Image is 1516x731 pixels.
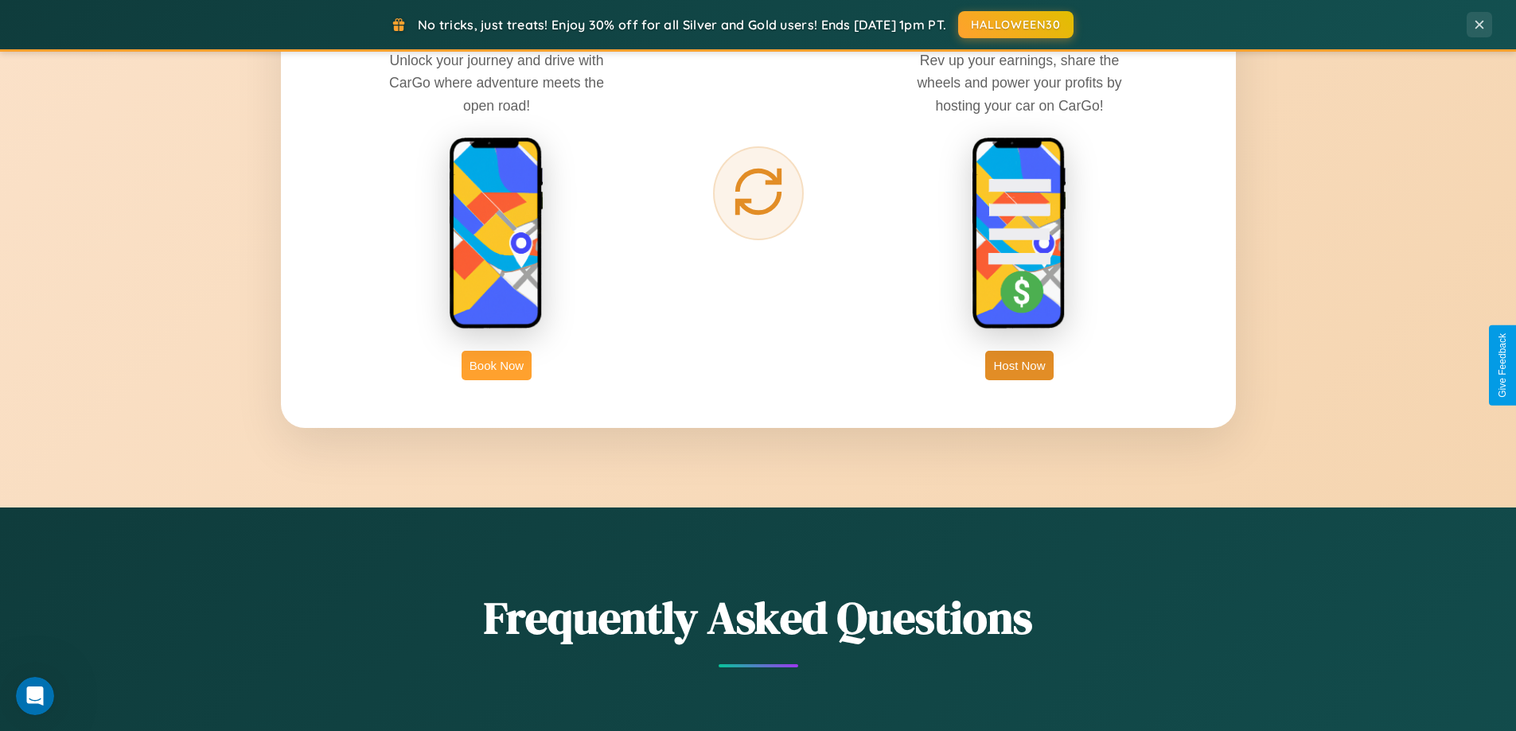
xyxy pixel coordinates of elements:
button: HALLOWEEN30 [958,11,1074,38]
p: Rev up your earnings, share the wheels and power your profits by hosting your car on CarGo! [900,49,1139,116]
div: Give Feedback [1497,333,1508,398]
iframe: Intercom live chat [16,677,54,715]
p: Unlock your journey and drive with CarGo where adventure meets the open road! [377,49,616,116]
img: host phone [972,137,1067,331]
h2: Frequently Asked Questions [281,587,1236,648]
button: Book Now [462,351,532,380]
span: No tricks, just treats! Enjoy 30% off for all Silver and Gold users! Ends [DATE] 1pm PT. [418,17,946,33]
img: rent phone [449,137,544,331]
button: Host Now [985,351,1053,380]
